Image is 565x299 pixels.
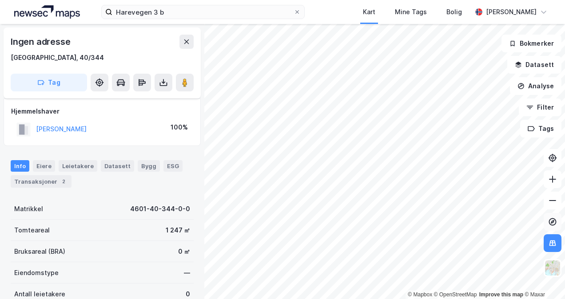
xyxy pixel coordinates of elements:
div: 2 [59,177,68,186]
div: 0 ㎡ [178,246,190,257]
div: [GEOGRAPHIC_DATA], 40/344 [11,52,104,63]
button: Analyse [510,77,561,95]
div: Eiendomstype [14,268,59,278]
div: ESG [163,160,183,172]
a: OpenStreetMap [434,291,477,298]
div: Hjemmelshaver [11,106,193,117]
button: Datasett [507,56,561,74]
div: Bolig [446,7,462,17]
div: — [184,268,190,278]
div: Ingen adresse [11,35,72,49]
div: Info [11,160,29,172]
div: 1 247 ㎡ [166,225,190,236]
a: Mapbox [408,291,432,298]
button: Tag [11,74,87,91]
button: Filter [519,98,561,116]
div: 4601-40-344-0-0 [130,204,190,214]
button: Tags [520,120,561,138]
div: Kart [363,7,375,17]
div: 100% [171,122,188,133]
img: logo.a4113a55bc3d86da70a041830d287a7e.svg [14,5,80,19]
div: Datasett [101,160,134,172]
div: Leietakere [59,160,97,172]
iframe: Chat Widget [521,256,565,299]
div: Tomteareal [14,225,50,236]
input: Søk på adresse, matrikkel, gårdeiere, leietakere eller personer [112,5,293,19]
div: Bruksareal (BRA) [14,246,65,257]
div: Transaksjoner [11,175,72,188]
div: Kontrollprogram for chat [521,256,565,299]
div: Matrikkel [14,204,43,214]
button: Bokmerker [501,35,561,52]
div: [PERSON_NAME] [486,7,537,17]
div: Eiere [33,160,55,172]
a: Improve this map [479,291,523,298]
div: Mine Tags [395,7,427,17]
div: Bygg [138,160,160,172]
